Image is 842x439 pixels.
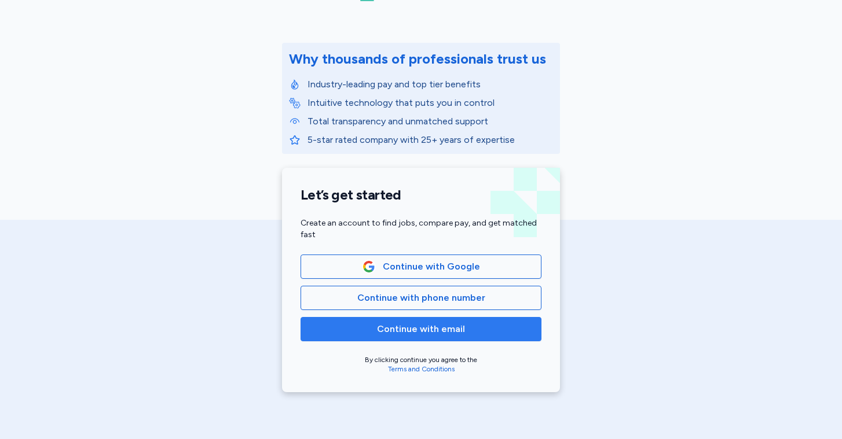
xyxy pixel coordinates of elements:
[301,286,541,310] button: Continue with phone number
[307,133,553,147] p: 5-star rated company with 25+ years of expertise
[363,260,375,273] img: Google Logo
[301,217,541,241] div: Create an account to find jobs, compare pay, and get matched fast
[307,78,553,91] p: Industry-leading pay and top tier benefits
[307,115,553,128] p: Total transparency and unmatched support
[357,291,485,305] span: Continue with phone number
[377,322,465,336] span: Continue with email
[301,254,541,279] button: Google LogoContinue with Google
[307,96,553,110] p: Intuitive technology that puts you in control
[289,50,546,68] div: Why thousands of professionals trust us
[301,186,541,204] h1: Let’s get started
[388,365,455,373] a: Terms and Conditions
[301,355,541,374] div: By clicking continue you agree to the
[301,317,541,341] button: Continue with email
[383,260,480,274] span: Continue with Google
